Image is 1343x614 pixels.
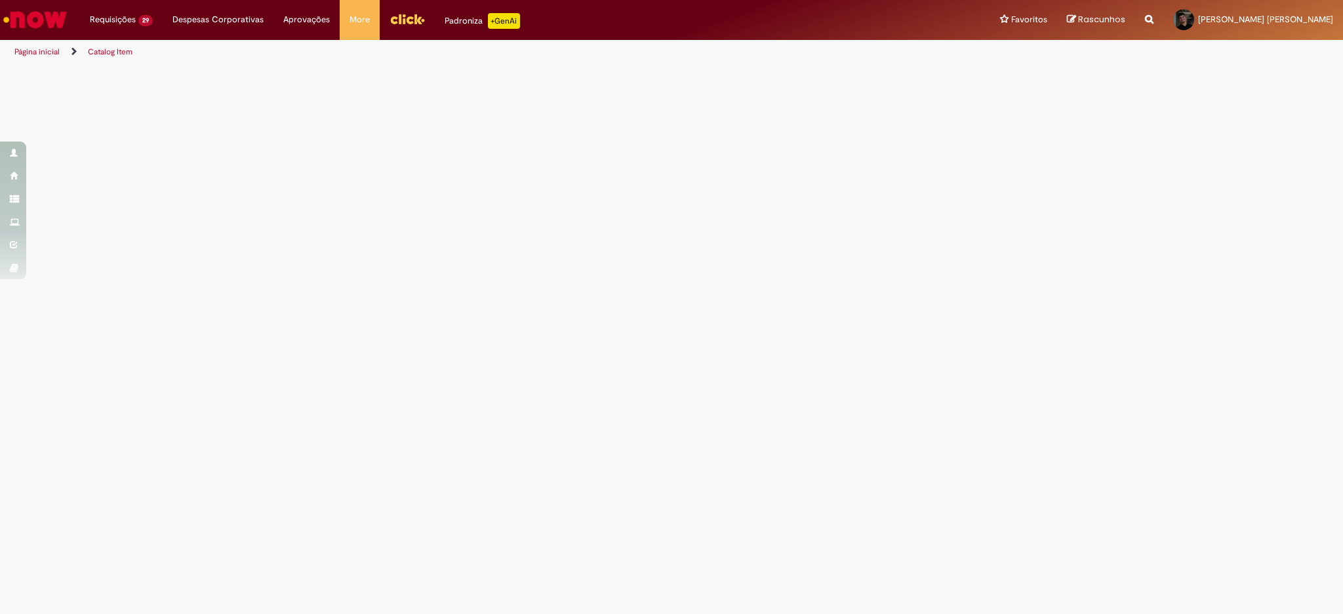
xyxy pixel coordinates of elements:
[1198,14,1333,25] span: [PERSON_NAME] [PERSON_NAME]
[445,13,520,29] div: Padroniza
[1067,14,1125,26] a: Rascunhos
[172,13,264,26] span: Despesas Corporativas
[90,13,136,26] span: Requisições
[1,7,69,33] img: ServiceNow
[138,15,153,26] span: 29
[10,40,885,64] ul: Trilhas de página
[88,47,132,57] a: Catalog Item
[283,13,330,26] span: Aprovações
[350,13,370,26] span: More
[1011,13,1047,26] span: Favoritos
[1078,13,1125,26] span: Rascunhos
[14,47,60,57] a: Página inicial
[488,13,520,29] p: +GenAi
[390,9,425,29] img: click_logo_yellow_360x200.png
